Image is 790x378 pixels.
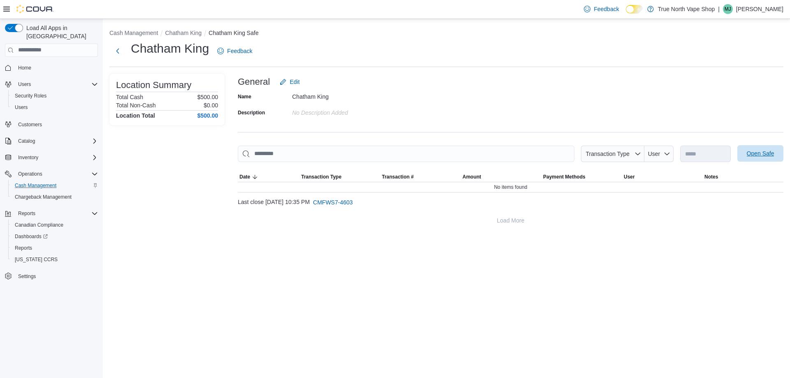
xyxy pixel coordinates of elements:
label: Description [238,109,265,116]
button: Chatham King Safe [209,30,258,36]
a: Customers [15,120,45,130]
span: Reports [18,210,35,217]
button: Settings [2,270,101,282]
span: Reports [15,245,32,251]
span: Load More [497,216,525,225]
a: Dashboards [12,232,51,241]
h6: Total Cash [116,94,143,100]
span: Cash Management [15,182,56,189]
button: Customers [2,118,101,130]
a: Canadian Compliance [12,220,67,230]
span: Washington CCRS [12,255,98,264]
input: Dark Mode [626,5,643,14]
span: Settings [15,271,98,281]
div: Last close [DATE] 10:35 PM [238,194,783,211]
div: No Description added [292,106,402,116]
span: Dashboards [12,232,98,241]
span: Open Safe [747,149,774,158]
button: [US_STATE] CCRS [8,254,101,265]
button: Users [15,79,34,89]
button: Load More [238,212,783,229]
button: Cash Management [8,180,101,191]
a: Users [12,102,31,112]
button: CMFWS7-4603 [310,194,356,211]
img: Cova [16,5,53,13]
nav: An example of EuiBreadcrumbs [109,29,783,39]
span: Operations [15,169,98,179]
span: [US_STATE] CCRS [15,256,58,263]
span: Transaction Type [586,151,630,157]
span: Edit [290,78,300,86]
button: Reports [15,209,39,218]
button: Reports [8,242,101,254]
span: Users [18,81,31,88]
button: Notes [703,172,783,182]
a: Reports [12,243,35,253]
button: Transaction Type [581,146,644,162]
button: Catalog [15,136,38,146]
button: Date [238,172,300,182]
span: Transaction # [382,174,414,180]
p: $0.00 [204,102,218,109]
h4: $500.00 [197,112,218,119]
span: Reports [15,209,98,218]
span: Users [15,79,98,89]
button: Open Safe [737,145,783,162]
a: Chargeback Management [12,192,75,202]
a: Home [15,63,35,73]
span: Reports [12,243,98,253]
span: CMFWS7-4603 [313,198,353,206]
a: Dashboards [8,231,101,242]
h3: Location Summary [116,80,191,90]
p: | [718,4,720,14]
span: Feedback [594,5,619,13]
button: Edit [276,74,303,90]
h6: Total Non-Cash [116,102,156,109]
span: Inventory [18,154,38,161]
span: Settings [18,273,36,280]
button: Home [2,62,101,74]
span: Users [15,104,28,111]
button: Chargeback Management [8,191,101,203]
p: True North Vape Shop [658,4,715,14]
div: Michael James Kozlof [723,4,733,14]
button: Amount [461,172,541,182]
a: Feedback [214,43,256,59]
span: Customers [15,119,98,129]
h4: Location Total [116,112,155,119]
label: Name [238,93,251,100]
span: Payment Methods [543,174,586,180]
span: Inventory [15,153,98,162]
p: [PERSON_NAME] [736,4,783,14]
button: Users [2,79,101,90]
span: Canadian Compliance [15,222,63,228]
button: User [622,172,703,182]
a: Feedback [581,1,622,17]
button: Catalog [2,135,101,147]
button: Users [8,102,101,113]
button: Chatham King [165,30,202,36]
span: Catalog [18,138,35,144]
a: Security Roles [12,91,50,101]
button: Cash Management [109,30,158,36]
button: Inventory [2,152,101,163]
div: Chatham King [292,90,402,100]
button: Operations [2,168,101,180]
span: User [648,151,660,157]
span: Customers [18,121,42,128]
span: User [624,174,635,180]
span: Amount [462,174,481,180]
nav: Complex example [5,58,98,304]
a: Settings [15,271,39,281]
p: $500.00 [197,94,218,100]
a: [US_STATE] CCRS [12,255,61,264]
button: Transaction # [380,172,461,182]
h3: General [238,77,270,87]
span: Security Roles [12,91,98,101]
span: Home [15,63,98,73]
span: Date [239,174,250,180]
span: Users [12,102,98,112]
span: Chargeback Management [15,194,72,200]
a: Cash Management [12,181,60,190]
